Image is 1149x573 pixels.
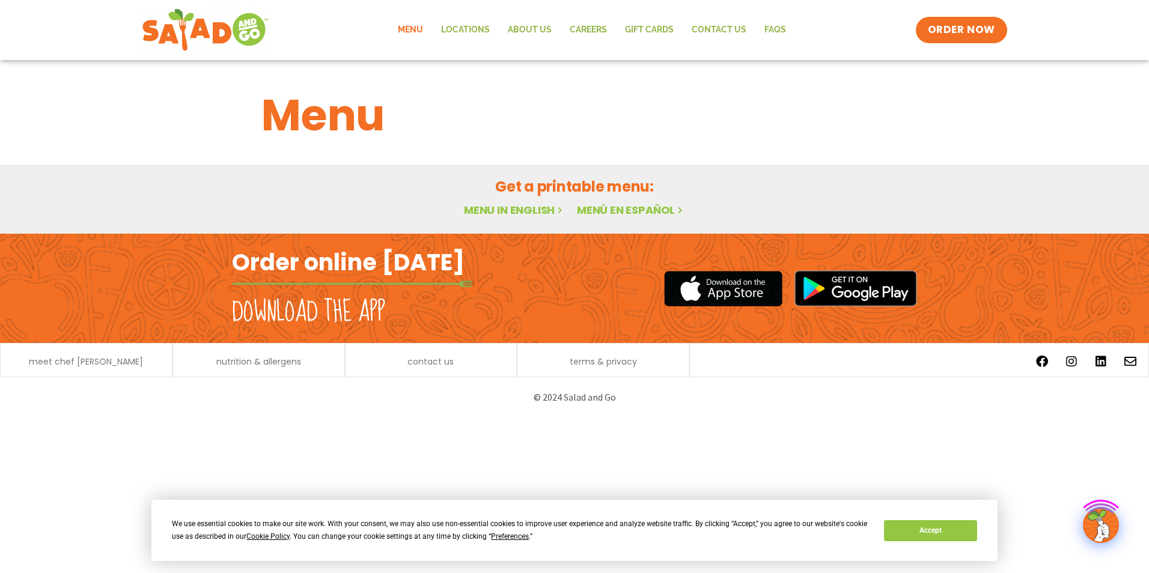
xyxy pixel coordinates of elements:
a: GIFT CARDS [616,16,683,44]
a: Contact Us [683,16,755,44]
img: fork [232,280,472,287]
span: Preferences [491,532,529,541]
a: About Us [499,16,561,44]
button: Accept [884,520,977,541]
a: Menu in English [464,202,565,217]
a: FAQs [755,16,795,44]
nav: Menu [389,16,795,44]
span: Cookie Policy [246,532,290,541]
span: ORDER NOW [928,23,995,37]
h1: Menu [261,83,888,148]
img: google_play [794,270,917,306]
a: terms & privacy [570,357,637,366]
a: Locations [432,16,499,44]
h2: Get a printable menu: [261,176,888,197]
img: new-SAG-logo-768×292 [142,6,269,54]
p: © 2024 Salad and Go [238,389,911,405]
a: contact us [407,357,454,366]
a: Menu [389,16,432,44]
div: We use essential cookies to make our site work. With your consent, we may also use non-essential ... [172,518,870,543]
a: ORDER NOW [916,17,1007,43]
div: Cookie Consent Prompt [151,500,998,561]
a: Menú en español [577,202,685,217]
a: Careers [561,16,616,44]
h2: Download the app [232,296,385,329]
a: nutrition & allergens [216,357,301,366]
img: appstore [664,269,782,308]
a: meet chef [PERSON_NAME] [29,357,143,366]
h2: Order online [DATE] [232,247,465,277]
